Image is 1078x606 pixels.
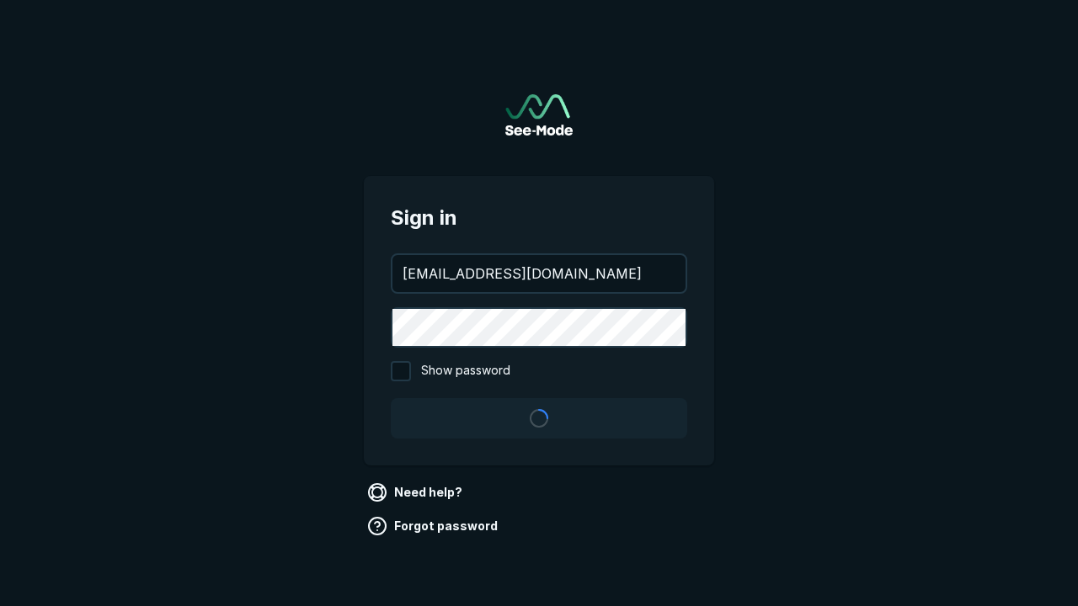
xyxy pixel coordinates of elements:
img: See-Mode Logo [505,94,573,136]
a: Need help? [364,479,469,506]
a: Go to sign in [505,94,573,136]
input: your@email.com [392,255,686,292]
span: Sign in [391,203,687,233]
span: Show password [421,361,510,381]
a: Forgot password [364,513,504,540]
